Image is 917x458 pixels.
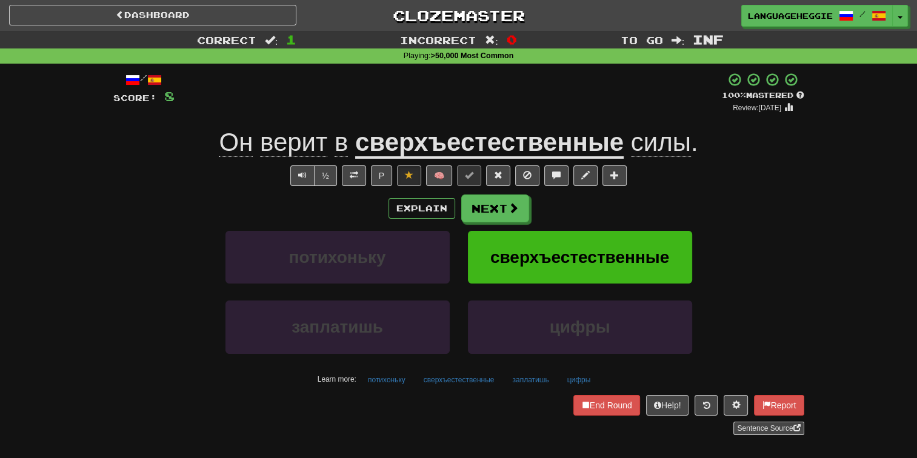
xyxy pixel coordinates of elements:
[361,371,412,389] button: потихоньку
[289,248,386,267] span: потихоньку
[400,34,476,46] span: Incorrect
[315,5,602,26] a: Clozemaster
[573,395,640,416] button: End Round
[468,231,692,284] button: сверхъестественные
[515,165,539,186] button: Ignore sentence (alt+i)
[265,35,278,45] span: :
[288,165,337,186] div: Text-to-speech controls
[417,371,501,389] button: сверхъестественные
[468,300,692,353] button: цифры
[9,5,296,25] a: Dashboard
[544,165,569,186] button: Discuss sentence (alt+u)
[113,72,175,87] div: /
[430,51,513,60] strong: >50,000 Most Common
[722,90,804,101] div: Mastered
[461,194,529,222] button: Next
[507,32,517,47] span: 0
[550,317,610,336] span: цифры
[748,10,833,21] span: LanguageHeggie
[388,198,455,219] button: Explain
[342,165,366,186] button: Toggle translation (alt+t)
[573,165,598,186] button: Edit sentence (alt+d)
[260,128,327,157] span: верит
[602,165,627,186] button: Add to collection (alt+a)
[225,300,450,353] button: заплатишь
[164,88,175,104] span: 8
[695,395,718,416] button: Round history (alt+y)
[490,248,669,267] span: сверхъестественные
[631,128,691,157] span: силы
[355,128,624,159] u: сверхъестественные
[397,165,421,186] button: Unfavorite sentence (alt+f)
[754,395,804,416] button: Report
[292,317,383,336] span: заплатишь
[505,371,555,389] button: заплатишь
[197,34,256,46] span: Correct
[646,395,689,416] button: Help!
[219,128,253,157] span: Он
[561,371,598,389] button: цифры
[486,165,510,186] button: Reset to 0% Mastered (alt+r)
[741,5,893,27] a: LanguageHeggie /
[624,128,698,157] span: .
[672,35,685,45] span: :
[859,10,865,18] span: /
[621,34,663,46] span: To go
[290,165,315,186] button: Play sentence audio (ctl+space)
[318,375,356,383] small: Learn more:
[314,165,337,186] button: ½
[113,93,157,103] span: Score:
[693,32,724,47] span: Inf
[371,165,392,186] button: P
[722,90,746,100] span: 100 %
[426,165,452,186] button: 🧠
[286,32,296,47] span: 1
[335,128,348,157] span: в
[225,231,450,284] button: потихоньку
[733,422,804,435] a: Sentence Source
[733,104,781,112] small: Review: [DATE]
[457,165,481,186] button: Set this sentence to 100% Mastered (alt+m)
[485,35,498,45] span: :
